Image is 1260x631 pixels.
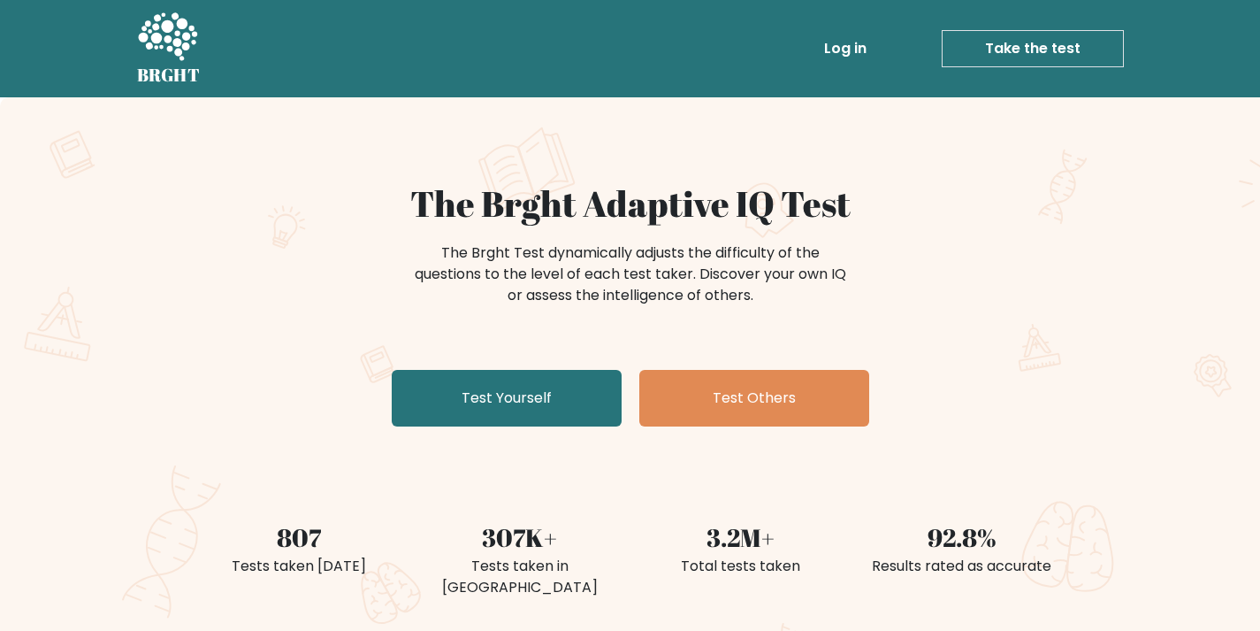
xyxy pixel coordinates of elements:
a: Take the test [942,30,1124,67]
div: 3.2M+ [641,519,841,556]
div: 807 [199,519,399,556]
a: Test Yourself [392,370,622,427]
a: Log in [817,31,874,66]
div: Tests taken in [GEOGRAPHIC_DATA] [420,556,620,598]
div: 307K+ [420,519,620,556]
div: Tests taken [DATE] [199,556,399,577]
div: Total tests taken [641,556,841,577]
div: The Brght Test dynamically adjusts the difficulty of the questions to the level of each test take... [409,242,851,306]
a: BRGHT [137,7,201,90]
div: Results rated as accurate [862,556,1062,577]
div: 92.8% [862,519,1062,556]
h1: The Brght Adaptive IQ Test [199,182,1062,225]
h5: BRGHT [137,65,201,86]
a: Test Others [639,370,869,427]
